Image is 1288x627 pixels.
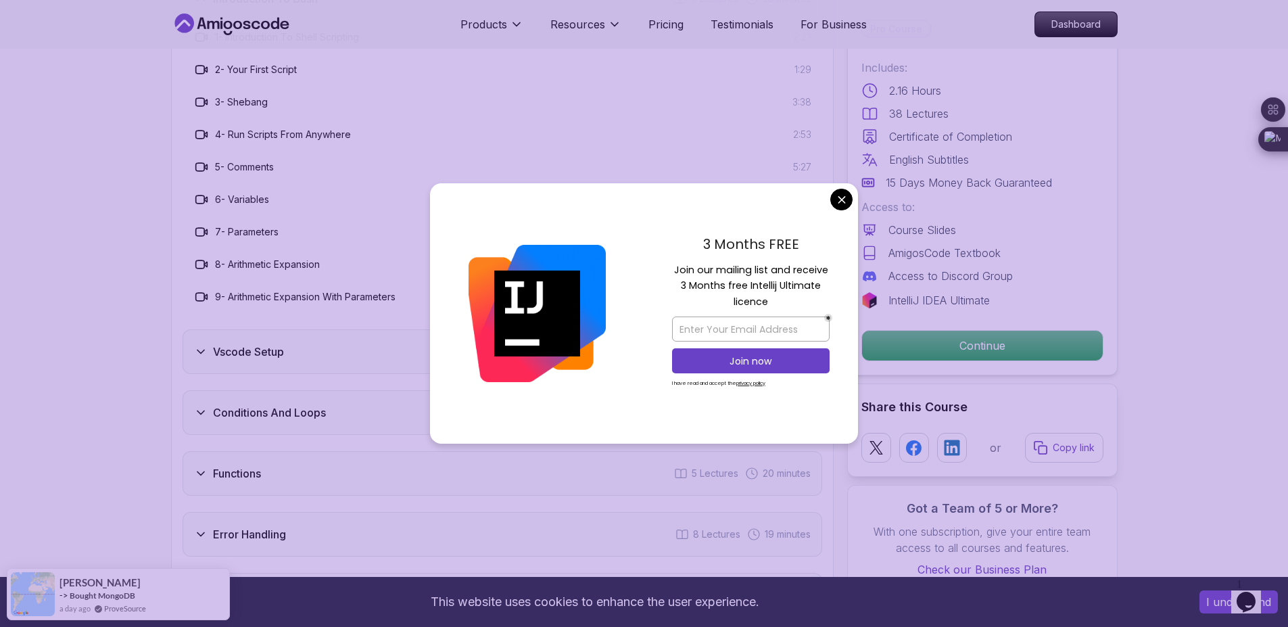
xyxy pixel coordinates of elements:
[648,16,684,32] a: Pricing
[693,528,740,541] span: 8 Lectures
[183,390,822,435] button: Conditions And Loops6 Lectures 33 minutes
[550,16,621,43] button: Resources
[861,499,1103,518] h3: Got a Team of 5 or More?
[861,398,1103,417] h2: Share this Course
[213,465,261,482] h3: Functions
[215,290,396,304] h3: 9 - Arithmetic Expansion With Parameters
[886,175,1052,191] p: 15 Days Money Back Guaranteed
[861,60,1103,76] p: Includes:
[889,129,1012,145] p: Certificate of Completion
[215,258,320,271] h3: 8 - Arithmetic Expansion
[215,160,274,174] h3: 5 - Comments
[215,128,351,141] h3: 4 - Run Scripts From Anywhere
[792,95,811,109] span: 3:38
[692,467,738,480] span: 5 Lectures
[183,329,822,374] button: Vscode Setup2 Lectures 3 minutes
[889,106,949,122] p: 38 Lectures
[889,83,941,99] p: 2.16 Hours
[794,63,811,76] span: 1:29
[990,440,1001,456] p: or
[861,199,1103,215] p: Access to:
[213,344,284,360] h3: Vscode Setup
[889,152,969,168] p: English Subtitles
[70,590,135,601] a: Bought MongoDB
[215,95,268,109] h3: 3 - Shebang
[215,63,297,76] h3: 2 - Your First Script
[765,528,811,541] span: 19 minutes
[1034,11,1118,37] a: Dashboard
[801,16,867,32] a: For Business
[460,16,523,43] button: Products
[1025,433,1103,463] button: Copy link
[215,225,279,239] h3: 7 - Parameters
[763,467,811,480] span: 20 minutes
[793,160,811,174] span: 5:27
[793,128,811,141] span: 2:53
[888,245,1001,261] p: AmigosCode Textbook
[1053,441,1095,455] p: Copy link
[183,451,822,496] button: Functions5 Lectures 20 minutes
[861,524,1103,556] p: With one subscription, give your entire team access to all courses and features.
[213,404,326,421] h3: Conditions And Loops
[59,590,68,601] span: ->
[888,222,956,238] p: Course Slides
[213,526,286,542] h3: Error Handling
[861,330,1103,361] button: Continue
[183,573,822,618] button: Environment Variables3 Lectures 10 minutes
[711,16,773,32] a: Testimonials
[183,512,822,557] button: Error Handling8 Lectures 19 minutes
[550,16,605,32] p: Resources
[10,587,1179,617] div: This website uses cookies to enhance the user experience.
[59,577,141,588] span: [PERSON_NAME]
[1231,573,1274,613] iframe: chat widget
[11,572,55,616] img: provesource social proof notification image
[1035,12,1117,37] p: Dashboard
[460,16,507,32] p: Products
[888,292,990,308] p: IntelliJ IDEA Ultimate
[861,292,878,308] img: jetbrains logo
[888,268,1013,284] p: Access to Discord Group
[59,603,91,614] span: a day ago
[862,331,1103,361] p: Continue
[861,561,1103,578] a: Check our Business Plan
[104,603,146,614] a: ProveSource
[1199,590,1278,613] button: Accept cookies
[215,193,269,206] h3: 6 - Variables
